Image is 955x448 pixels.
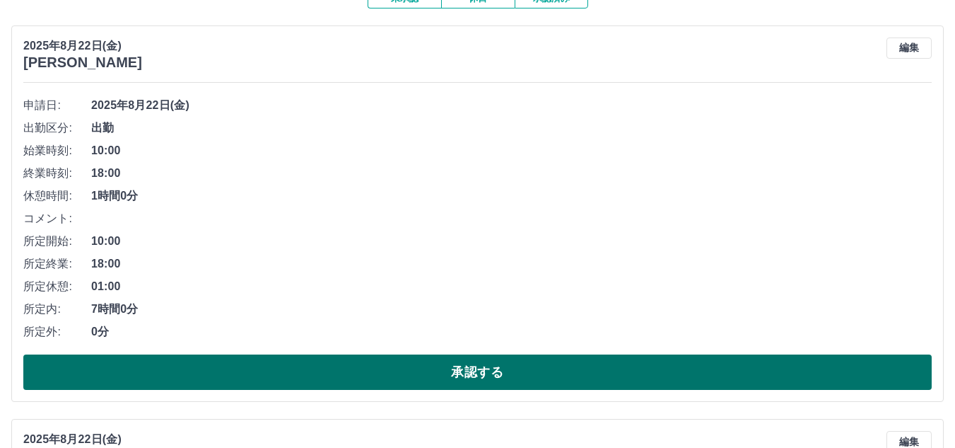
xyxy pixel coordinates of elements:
[23,255,91,272] span: 所定終業:
[91,120,932,137] span: 出勤
[91,142,932,159] span: 10:00
[886,38,932,59] button: 編集
[23,355,932,390] button: 承認する
[91,233,932,250] span: 10:00
[23,278,91,295] span: 所定休憩:
[91,323,932,340] span: 0分
[91,165,932,182] span: 18:00
[23,97,91,114] span: 申請日:
[23,233,91,250] span: 所定開始:
[91,278,932,295] span: 01:00
[23,431,142,448] p: 2025年8月22日(金)
[23,301,91,318] span: 所定内:
[91,255,932,272] span: 18:00
[91,301,932,318] span: 7時間0分
[91,97,932,114] span: 2025年8月22日(金)
[23,38,142,54] p: 2025年8月22日(金)
[23,210,91,227] span: コメント:
[23,323,91,340] span: 所定外:
[23,54,142,71] h3: [PERSON_NAME]
[23,188,91,205] span: 休憩時間:
[23,165,91,182] span: 終業時刻:
[23,142,91,159] span: 始業時刻:
[23,120,91,137] span: 出勤区分:
[91,188,932,205] span: 1時間0分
